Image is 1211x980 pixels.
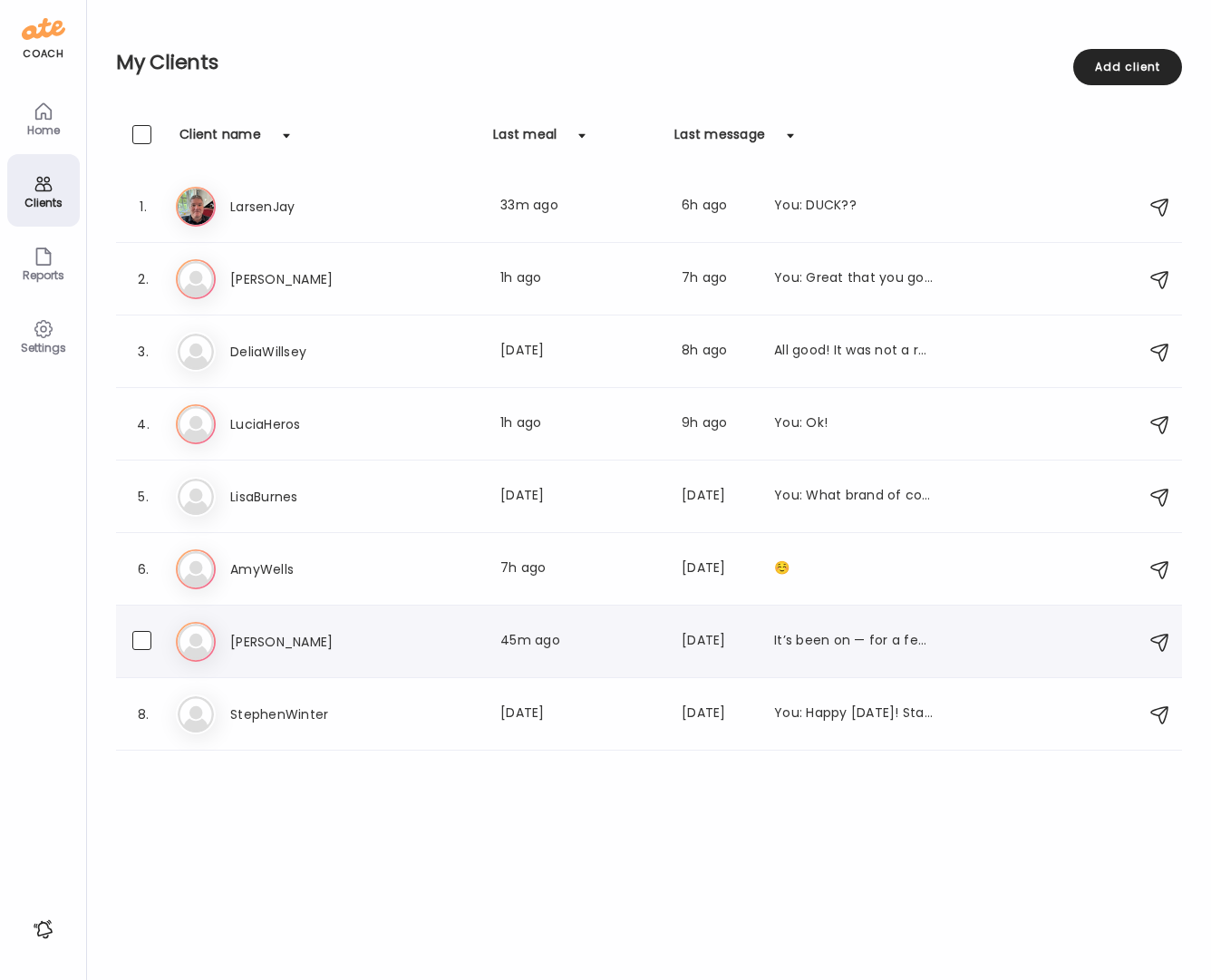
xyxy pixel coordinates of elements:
div: 7h ago [500,558,660,580]
div: 7h ago [682,268,752,290]
div: [DATE] [500,703,660,725]
h3: AmyWells [230,558,390,580]
div: 6. [132,558,154,580]
div: 1. [132,196,154,218]
div: [DATE] [500,486,660,508]
div: You: Happy [DATE]! Stay on path this weekend with movement, hydration and think about the 80/20 r... [774,703,934,725]
div: You: Great that you got the [PERSON_NAME] This is a base point in time that we can now work with.... [774,268,934,290]
div: You: Ok! [774,413,934,435]
h2: My Clients [116,49,1182,76]
div: Clients [11,197,76,209]
div: All good! It was not a real emergency!! [774,341,934,363]
div: Client name [179,125,261,154]
div: Last meal [493,125,557,154]
div: Last message [674,125,765,154]
h3: LuciaHeros [230,413,390,435]
div: 1h ago [500,268,660,290]
div: 8. [132,703,154,725]
div: 3. [132,341,154,363]
div: You: DUCK?? [774,196,934,218]
div: [DATE] [682,631,752,653]
h3: [PERSON_NAME] [230,268,390,290]
div: Home [11,124,76,136]
h3: LisaBurnes [230,486,390,508]
div: 45m ago [500,631,660,653]
img: ate [22,15,65,44]
div: [DATE] [682,558,752,580]
div: 8h ago [682,341,752,363]
div: [DATE] [682,486,752,508]
div: It’s been on — for a few hours [774,631,934,653]
div: Add client [1073,49,1182,85]
div: Settings [11,342,76,354]
div: 6h ago [682,196,752,218]
div: You: What brand of corn tortillas? [774,486,934,508]
h3: [PERSON_NAME] [230,631,390,653]
div: 2. [132,268,154,290]
div: 33m ago [500,196,660,218]
div: coach [23,46,63,62]
div: 5. [132,486,154,508]
div: ☺️ [774,558,934,580]
div: Reports [11,269,76,281]
div: 4. [132,413,154,435]
div: 9h ago [682,413,752,435]
h3: DeliaWillsey [230,341,390,363]
h3: StephenWinter [230,703,390,725]
div: [DATE] [682,703,752,725]
div: 1h ago [500,413,660,435]
h3: LarsenJay [230,196,390,218]
div: [DATE] [500,341,660,363]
